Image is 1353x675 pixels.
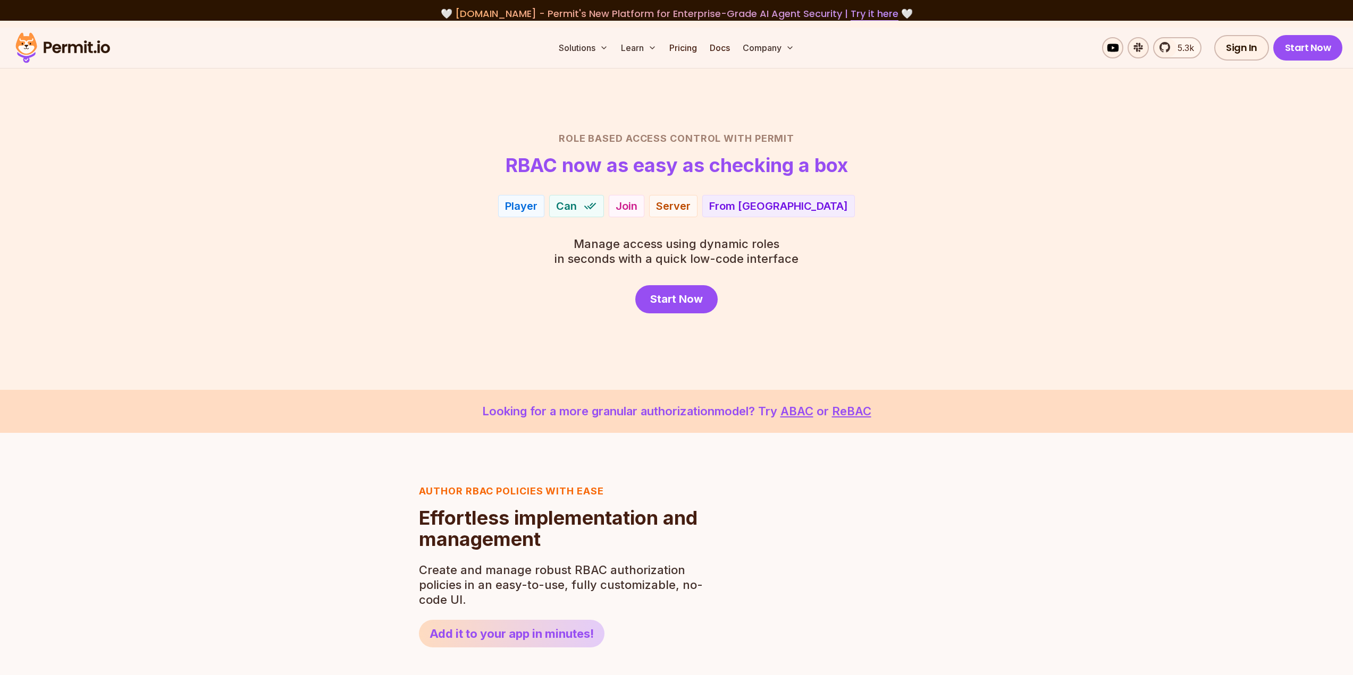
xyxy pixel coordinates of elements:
a: Add it to your app in minutes! [419,620,604,647]
a: Sign In [1214,35,1269,61]
a: ReBAC [832,404,871,418]
span: 5.3k [1171,41,1194,54]
button: Company [738,37,799,58]
p: Create and manage robust RBAC authorization policies in an easy-to-use, fully customizable, no-co... [419,562,709,607]
div: Join [616,199,637,213]
span: Can [556,199,577,213]
h3: Author RBAC POLICIES with EASE [419,484,709,499]
a: Start Now [1273,35,1343,61]
h1: RBAC now as easy as checking a box [506,155,848,176]
span: with Permit [724,131,794,146]
h2: Effortless implementation and management [419,507,709,550]
button: Solutions [554,37,612,58]
span: [DOMAIN_NAME] - Permit's New Platform for Enterprise-Grade AI Agent Security | [455,7,898,20]
div: Player [505,199,537,213]
p: Looking for a more granular authorization model? Try or [26,403,1327,420]
div: Server [656,199,691,213]
button: Learn [617,37,661,58]
a: Pricing [665,37,701,58]
a: Start Now [635,285,718,313]
span: Start Now [650,292,703,306]
a: 5.3k [1153,37,1201,58]
a: ABAC [780,404,813,418]
h2: Role Based Access Control [305,131,1049,146]
div: 🤍 🤍 [26,6,1327,21]
span: Manage access using dynamic roles [554,236,799,251]
p: in seconds with a quick low-code interface [554,236,799,266]
a: Docs [705,37,734,58]
div: From [GEOGRAPHIC_DATA] [709,199,848,213]
a: Try it here [851,7,898,21]
img: Permit logo [11,30,115,66]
